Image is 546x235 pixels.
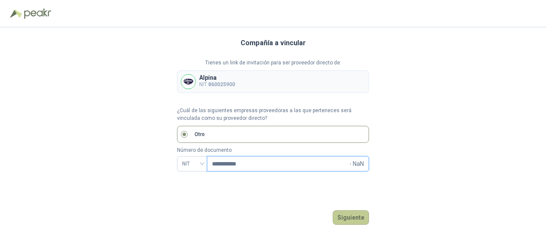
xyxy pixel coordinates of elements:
span: - NaN [349,157,364,171]
p: Otro [195,131,205,139]
p: Alpina [199,75,235,81]
h3: Compañía a vincular [241,38,306,49]
img: Peakr [24,9,51,19]
p: Número de documento [177,146,369,154]
img: Logo [10,9,22,18]
p: Tienes un link de invitación para ser proveedor directo de: [177,59,369,67]
span: NIT [182,157,202,170]
p: NIT [199,81,235,89]
p: ¿Cuál de las siguientes empresas proveedoras a las que perteneces será vinculada como su proveedo... [177,107,369,123]
b: 860025900 [208,81,235,87]
img: Company Logo [181,75,195,89]
button: Siguiente [333,210,369,225]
